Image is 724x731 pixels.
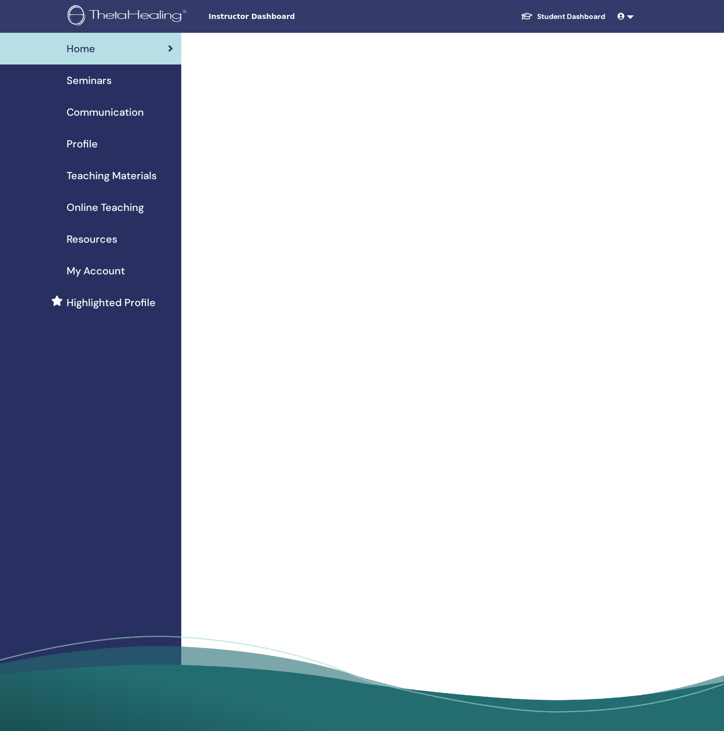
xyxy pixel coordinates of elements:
span: My Account [67,263,125,278]
img: logo.png [68,5,190,28]
span: Profile [67,136,98,152]
img: graduation-cap-white.svg [521,12,533,20]
span: Resources [67,231,117,247]
span: Home [67,41,95,56]
span: Teaching Materials [67,168,157,183]
span: Instructor Dashboard [208,11,362,22]
span: Communication [67,104,144,120]
span: Seminars [67,73,112,88]
span: Highlighted Profile [67,295,156,310]
span: Online Teaching [67,200,144,215]
a: Student Dashboard [513,7,613,26]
